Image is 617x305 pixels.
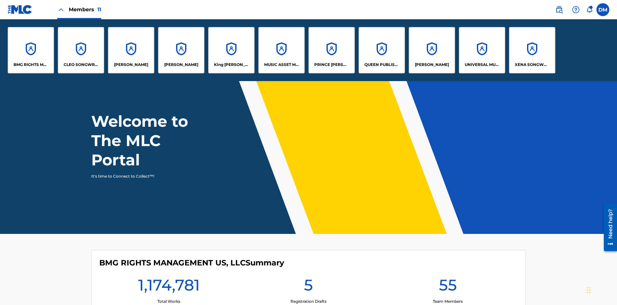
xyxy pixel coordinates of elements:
h1: 5 [304,275,313,299]
a: Accounts[PERSON_NAME] [409,27,455,73]
p: Total Works [157,299,180,304]
p: PRINCE MCTESTERSON [314,62,349,68]
h1: 55 [439,275,457,299]
a: Accounts[PERSON_NAME] [108,27,154,73]
div: Notifications [586,6,593,13]
img: search [555,6,563,14]
h1: Welcome to The MLC Portal [91,112,211,170]
img: help [572,6,580,14]
span: 11 [97,6,101,13]
a: Public Search [553,3,566,16]
a: AccountsCLEO SONGWRITER [58,27,104,73]
p: UNIVERSAL MUSIC PUB GROUP [465,62,500,68]
a: AccountsKing [PERSON_NAME] [208,27,255,73]
a: AccountsBMG RIGHTS MANAGEMENT US, LLC [8,27,54,73]
p: EYAMA MCSINGER [164,62,198,68]
p: Team Members [433,299,463,304]
p: MUSIC ASSET MANAGEMENT (MAM) [264,62,299,68]
p: It's time to Connect to Collect™! [91,173,203,179]
a: AccountsMUSIC ASSET MANAGEMENT (MAM) [258,27,305,73]
a: AccountsPRINCE [PERSON_NAME] [308,27,355,73]
div: Drag [587,281,591,300]
p: RONALD MCTESTERSON [415,62,449,68]
img: Close [57,6,65,14]
p: QUEEN PUBLISHA [364,62,399,68]
iframe: Chat Widget [585,274,617,305]
p: BMG RIGHTS MANAGEMENT US, LLC [13,62,49,68]
p: Registration Drafts [291,299,326,304]
a: Accounts[PERSON_NAME] [158,27,204,73]
div: User Menu [596,3,609,16]
p: King McTesterson [214,62,249,68]
div: Help [569,3,582,16]
iframe: Resource Center [599,202,617,254]
p: ELVIS COSTELLO [114,62,148,68]
img: MLC Logo [8,5,32,14]
h1: 1,174,781 [138,275,200,299]
span: Members [69,6,101,13]
a: AccountsUNIVERSAL MUSIC PUB GROUP [459,27,505,73]
p: XENA SONGWRITER [515,62,550,68]
a: AccountsXENA SONGWRITER [509,27,555,73]
h4: BMG RIGHTS MANAGEMENT US, LLC [99,258,284,268]
a: AccountsQUEEN PUBLISHA [359,27,405,73]
p: CLEO SONGWRITER [64,62,99,68]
